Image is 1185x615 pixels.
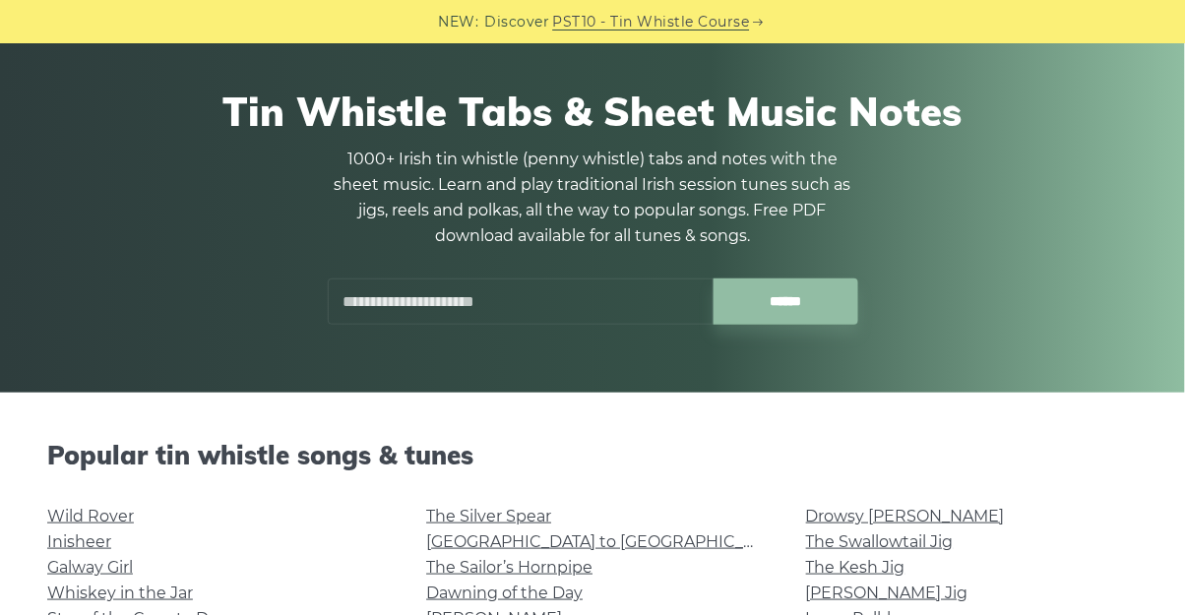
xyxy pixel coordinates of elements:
[327,147,858,249] p: 1000+ Irish tin whistle (penny whistle) tabs and notes with the sheet music. Learn and play tradi...
[47,558,133,577] a: Galway Girl
[426,584,583,602] a: Dawning of the Day
[553,11,750,33] a: PST10 - Tin Whistle Course
[426,532,789,551] a: [GEOGRAPHIC_DATA] to [GEOGRAPHIC_DATA]
[47,584,193,602] a: Whiskey in the Jar
[426,558,592,577] a: The Sailor’s Hornpipe
[806,507,1005,525] a: Drowsy [PERSON_NAME]
[47,532,111,551] a: Inisheer
[806,558,905,577] a: The Kesh Jig
[806,584,968,602] a: [PERSON_NAME] Jig
[806,532,954,551] a: The Swallowtail Jig
[439,11,479,33] span: NEW:
[426,507,551,525] a: The Silver Spear
[57,88,1128,135] h1: Tin Whistle Tabs & Sheet Music Notes
[485,11,550,33] span: Discover
[47,507,134,525] a: Wild Rover
[47,440,1138,470] h2: Popular tin whistle songs & tunes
